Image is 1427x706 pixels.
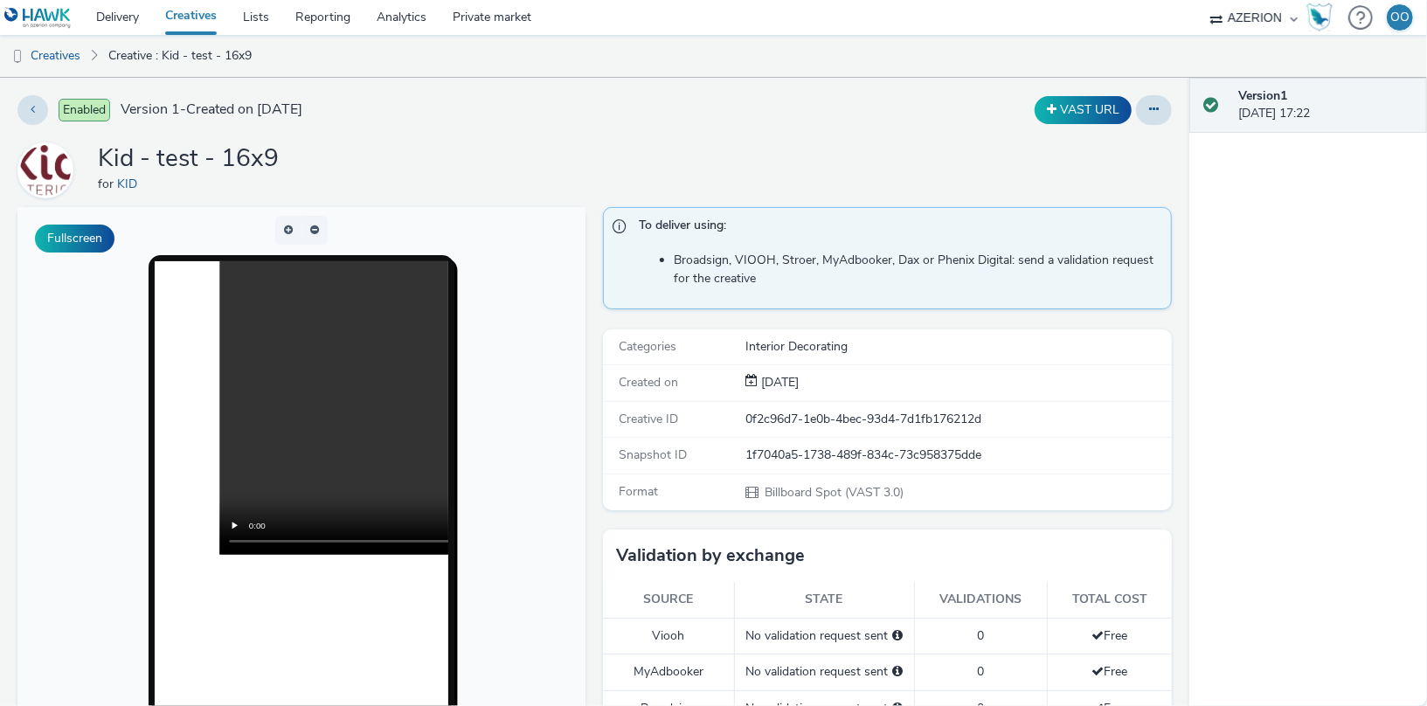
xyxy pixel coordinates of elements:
[1092,627,1128,644] span: Free
[1306,3,1333,31] img: Hawk Academy
[616,543,805,569] h3: Validation by exchange
[20,145,71,196] img: KID
[745,446,1170,464] div: 1f7040a5-1738-489f-834c-73c958375dde
[603,654,734,690] td: MyAdbooker
[619,338,676,355] span: Categories
[1092,663,1128,680] span: Free
[977,627,984,644] span: 0
[734,582,914,618] th: State
[619,446,687,463] span: Snapshot ID
[763,484,904,501] span: Billboard Spot (VAST 3.0)
[745,411,1170,428] div: 0f2c96d7-1e0b-4bec-93d4-7d1fb176212d
[1030,96,1136,124] div: Duplicate the creative as a VAST URL
[914,582,1048,618] th: Validations
[1048,582,1172,618] th: Total cost
[744,663,905,681] div: No validation request sent
[744,627,905,645] div: No validation request sent
[1035,96,1132,124] button: VAST URL
[1238,87,1413,123] div: [DATE] 17:22
[619,483,658,500] span: Format
[619,411,678,427] span: Creative ID
[4,7,72,29] img: undefined Logo
[619,374,678,391] span: Created on
[1306,3,1340,31] a: Hawk Academy
[1390,4,1410,31] div: OO
[17,162,80,178] a: KID
[1238,87,1287,104] strong: Version 1
[892,627,903,645] div: Please select a deal below and click on Send to send a validation request to Viooh.
[117,176,144,192] a: KID
[100,35,260,77] a: Creative : Kid - test - 16x9
[639,217,1153,239] span: To deliver using:
[59,99,110,121] span: Enabled
[674,252,1161,287] li: Broadsign, VIOOH, Stroer, MyAdbooker, Dax or Phenix Digital: send a validation request for the cr...
[758,374,799,391] div: Creation 05 September 2025, 17:22
[892,663,903,681] div: Please select a deal below and click on Send to send a validation request to MyAdbooker.
[758,374,799,391] span: [DATE]
[745,338,1170,356] div: Interior Decorating
[121,100,302,120] span: Version 1 - Created on [DATE]
[98,176,117,192] span: for
[977,663,984,680] span: 0
[603,618,734,654] td: Viooh
[603,582,734,618] th: Source
[9,48,26,66] img: dooh
[98,142,279,176] h1: Kid - test - 16x9
[35,225,114,253] button: Fullscreen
